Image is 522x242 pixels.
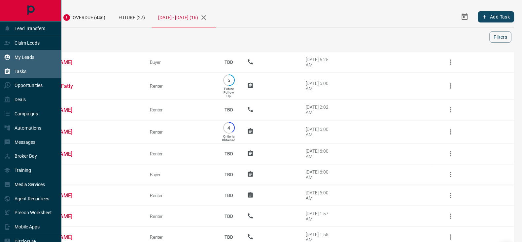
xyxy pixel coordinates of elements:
[221,186,237,204] p: TBD
[221,145,237,163] p: TBD
[306,57,334,67] div: [DATE] 5:25 AM
[221,166,237,183] p: TBD
[222,135,235,142] p: Criteria Obtained
[112,7,152,27] div: Future (27)
[306,190,334,201] div: [DATE] 6:00 AM
[478,11,514,22] button: Add Task
[150,60,211,65] div: Buyer
[221,53,237,71] p: TBD
[150,234,211,240] div: Renter
[224,87,234,98] p: Future Follow Up
[226,78,231,83] p: 5
[306,104,334,115] div: [DATE] 2:02 AM
[226,125,231,130] p: 4
[150,107,211,112] div: Renter
[150,214,211,219] div: Renter
[221,207,237,225] p: TBD
[150,83,211,89] div: Renter
[306,127,334,137] div: [DATE] 6:00 AM
[150,172,211,177] div: Buyer
[150,193,211,198] div: Renter
[150,151,211,156] div: Renter
[152,7,216,27] div: [DATE] - [DATE] (16)
[306,211,334,222] div: [DATE] 1:57 AM
[221,101,237,119] p: TBD
[306,148,334,159] div: [DATE] 6:00 AM
[56,7,112,27] div: Overdue (446)
[306,81,334,91] div: [DATE] 6:00 AM
[489,31,511,43] button: Filters
[150,129,211,135] div: Renter
[457,9,472,25] button: Select Date Range
[306,169,334,180] div: [DATE] 6:00 AM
